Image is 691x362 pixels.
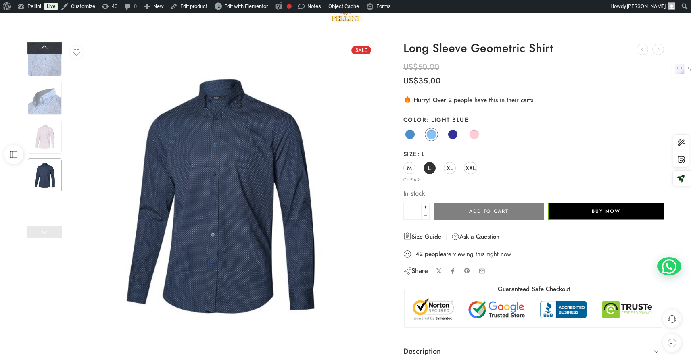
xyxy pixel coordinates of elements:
[403,162,415,174] a: M
[403,203,422,220] input: Product quantity
[451,232,499,241] a: Ask a Question
[403,75,418,87] span: US$
[466,162,476,173] span: XXL
[627,3,666,9] span: [PERSON_NAME]
[464,268,470,274] a: Pin on Pinterest
[28,120,62,154] img: 4ed3cff1176f4ac9a1683b2baff60f4b-Original-1.jpg
[415,250,423,258] strong: 42
[411,298,657,321] img: Trust
[464,162,477,174] a: XXL
[494,285,574,293] legend: Guaranteed Safe Checkout
[407,162,412,173] span: M
[403,116,664,124] label: Color
[44,3,58,10] a: Live
[478,268,485,275] a: Email to your friends
[425,250,443,258] strong: people
[66,42,375,351] img: 9130c2c9735948739865ebebccbcc5b4-Original-scaled-1.jpg
[450,268,456,274] a: Share on Facebook
[403,75,441,87] bdi: 35.00
[28,81,62,115] img: 4ed3cff1176f4ac9a1683b2baff60f4b-Original-1.jpg
[403,42,664,55] h1: Long Sleeve Geometric Shirt
[548,203,664,220] button: Buy Now
[351,46,371,54] span: Sale
[403,232,441,241] a: Size Guide
[447,162,453,173] span: XL
[444,162,456,174] a: XL
[403,266,428,275] div: Share
[436,268,442,274] a: Share on X
[424,162,436,174] a: L
[224,3,268,9] span: Edit with Elementor
[403,250,664,258] div: are viewing this right now
[428,162,431,173] span: L
[403,95,664,104] div: Hurry! Over 2 people have this in their carts
[403,150,664,158] label: Size
[28,158,62,192] img: 4ed3cff1176f4ac9a1683b2baff60f4b-Original-1.jpg
[417,150,425,158] span: L
[28,42,62,76] img: 4ed3cff1176f4ac9a1683b2baff60f4b-Original-1.jpg
[426,115,468,124] span: Light Blue
[403,61,439,73] bdi: 50.00
[434,203,544,220] button: Add to cart
[403,188,664,199] p: In stock
[287,4,292,9] div: Focus keyphrase not set
[403,178,420,182] a: Clear options
[403,61,418,73] span: US$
